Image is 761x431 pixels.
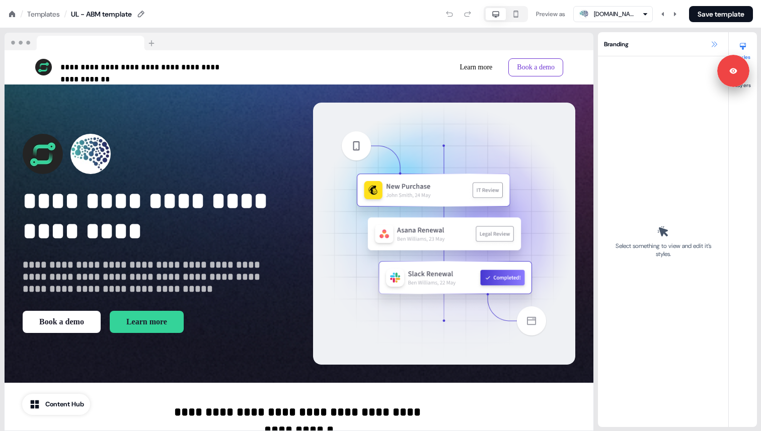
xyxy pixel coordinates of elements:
button: Save template [689,6,753,22]
button: Content Hub [22,394,90,415]
button: Book a demo [23,311,101,333]
button: Learn more [110,311,184,333]
div: [DOMAIN_NAME] [594,9,634,19]
div: Branding [598,32,728,56]
a: Templates [27,9,60,19]
div: Content Hub [45,399,84,409]
div: / [20,9,23,20]
button: Book a demo [508,58,563,76]
div: Preview as [536,9,565,19]
button: [DOMAIN_NAME] [573,6,653,22]
div: Book a demoLearn more [23,311,285,333]
div: UL - ABM template [71,9,132,19]
img: Browser topbar [5,33,159,51]
button: Learn more [451,58,500,76]
img: Image [313,103,575,365]
button: Styles [729,38,757,60]
div: Learn moreBook a demo [303,58,563,76]
div: / [64,9,67,20]
div: Select something to view and edit it’s styles. [612,242,714,258]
